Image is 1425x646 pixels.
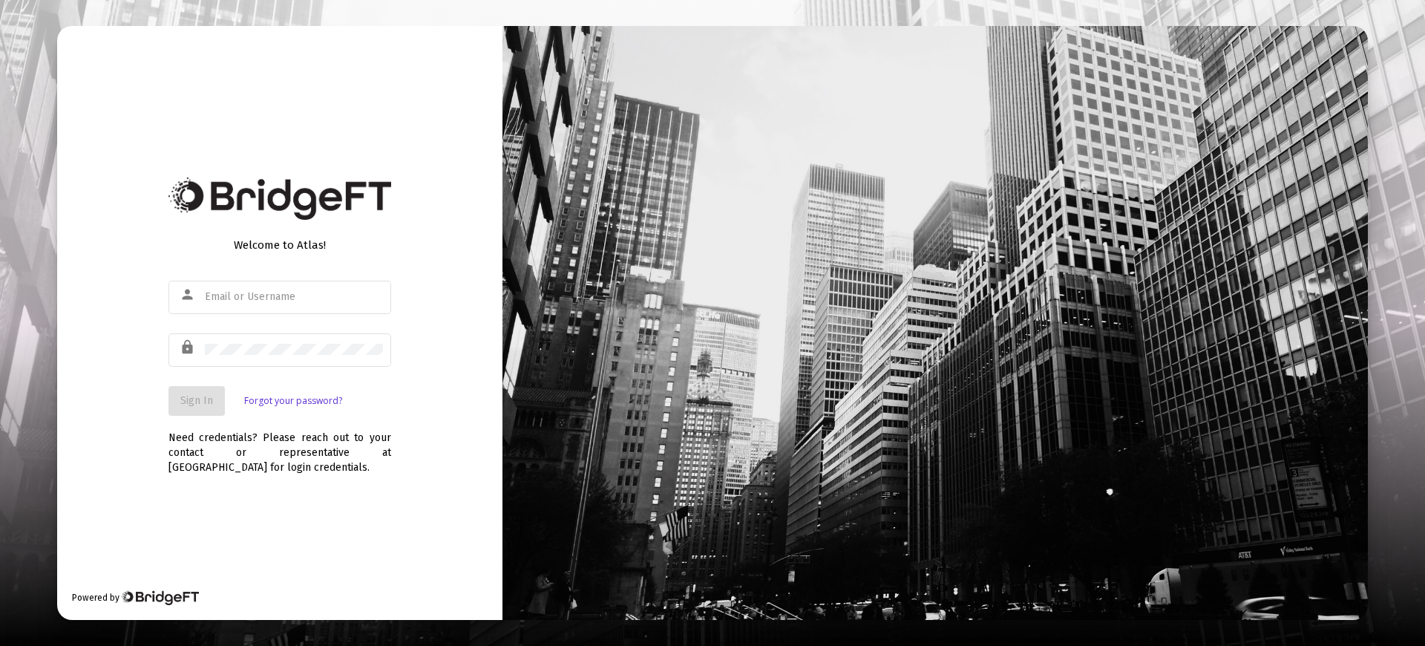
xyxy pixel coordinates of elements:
[72,590,199,605] div: Powered by
[180,394,213,407] span: Sign In
[168,177,391,220] img: Bridge Financial Technology Logo
[180,286,197,304] mat-icon: person
[121,590,199,605] img: Bridge Financial Technology Logo
[168,386,225,416] button: Sign In
[205,291,383,303] input: Email or Username
[244,394,342,408] a: Forgot your password?
[168,238,391,252] div: Welcome to Atlas!
[180,339,197,356] mat-icon: lock
[168,416,391,475] div: Need credentials? Please reach out to your contact or representative at [GEOGRAPHIC_DATA] for log...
